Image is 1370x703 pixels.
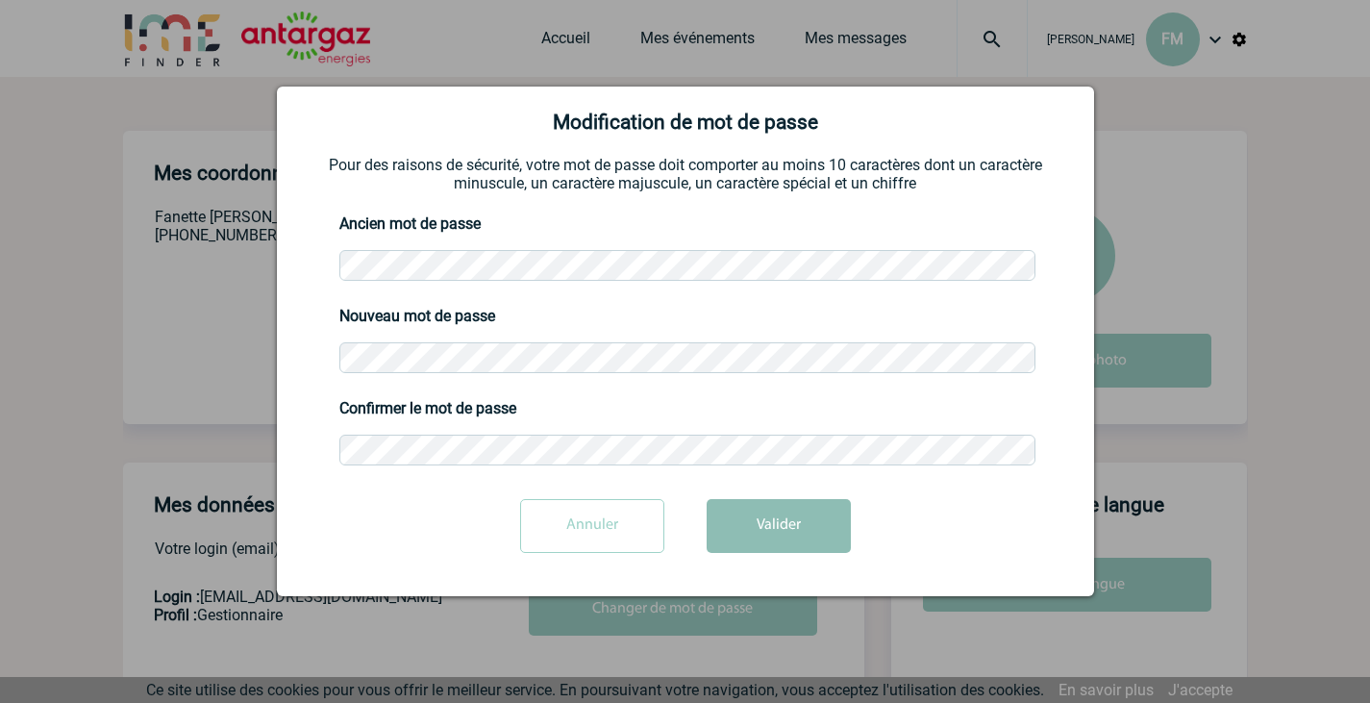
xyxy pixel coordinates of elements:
[339,397,493,420] label: Confirmer le mot de passe
[301,111,1070,135] legend: Modification de mot de passe
[339,305,493,328] label: Nouveau mot de passe
[707,499,851,553] button: Valider
[301,156,1070,192] p: Pour des raisons de sécurité, votre mot de passe doit comporter au moins 10 caractères dont un ca...
[339,213,493,236] label: Ancien mot de passe
[520,499,664,553] input: Annuler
